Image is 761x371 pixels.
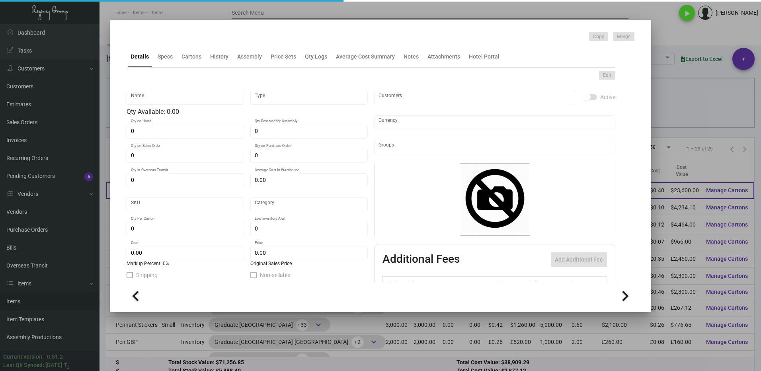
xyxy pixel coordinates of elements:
button: Merge [613,32,634,41]
div: Last Qb Synced: [DATE] [3,361,62,369]
div: Qty Available: 0.00 [127,107,368,117]
div: Current version: [3,353,44,361]
span: Add Additional Fee [555,256,603,263]
div: Notes [404,53,419,61]
div: Qty Logs [305,53,327,61]
th: Price [529,277,562,291]
button: Copy [589,32,608,41]
div: Price Sets [271,53,296,61]
div: Average Cost Summary [336,53,395,61]
div: Cartons [181,53,201,61]
th: Active [383,277,407,291]
button: Add Additional Fee [551,252,607,267]
button: Edit [599,71,615,80]
span: Merge [617,33,630,40]
span: Active [600,92,615,102]
div: History [210,53,228,61]
div: Attachments [427,53,460,61]
input: Add new.. [379,144,611,150]
div: Specs [158,53,173,61]
h2: Additional Fees [382,252,460,267]
th: Cost [496,277,529,291]
span: Copy [593,33,604,40]
th: Price type [562,277,597,291]
div: 0.51.2 [47,353,63,361]
span: Shipping [136,270,158,280]
input: Add new.. [379,95,572,101]
span: Edit [603,72,611,79]
div: Hotel Portal [469,53,500,61]
div: Assembly [237,53,262,61]
span: Non-sellable [260,270,290,280]
div: Details [131,53,149,61]
th: Type [407,277,496,291]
